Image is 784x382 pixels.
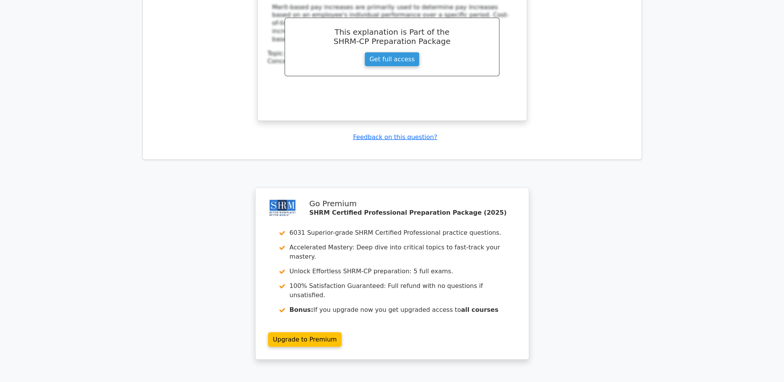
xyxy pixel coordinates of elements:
[268,57,517,66] div: Concept:
[364,52,420,67] a: Get full access
[353,133,437,141] a: Feedback on this question?
[268,50,517,58] div: Topic:
[268,332,342,347] a: Upgrade to Premium
[272,3,512,44] div: Merit-based pay increases are primarily used to determine pay increases based on an employee's in...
